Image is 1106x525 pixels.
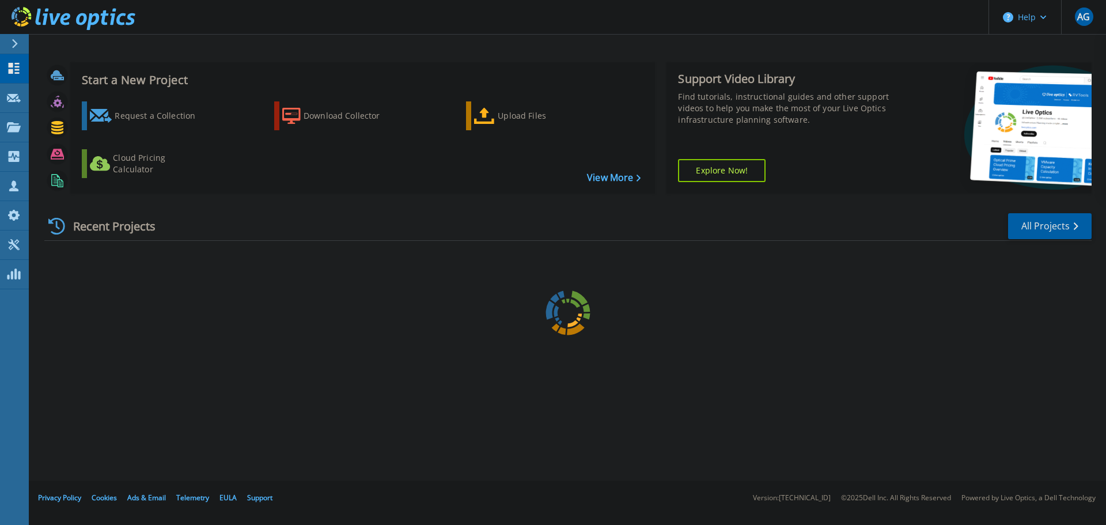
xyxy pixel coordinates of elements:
li: © 2025 Dell Inc. All Rights Reserved [841,494,951,502]
a: Upload Files [466,101,594,130]
a: Cookies [92,493,117,503]
a: Request a Collection [82,101,210,130]
a: Explore Now! [678,159,766,182]
a: Support [247,493,272,503]
div: Support Video Library [678,71,895,86]
a: Telemetry [176,493,209,503]
h3: Start a New Project [82,74,641,86]
a: EULA [219,493,237,503]
a: Ads & Email [127,493,166,503]
div: Upload Files [498,104,590,127]
div: Download Collector [304,104,396,127]
li: Version: [TECHNICAL_ID] [753,494,831,502]
a: Privacy Policy [38,493,81,503]
a: Download Collector [274,101,403,130]
li: Powered by Live Optics, a Dell Technology [961,494,1096,502]
a: Cloud Pricing Calculator [82,149,210,178]
div: Request a Collection [115,104,207,127]
span: AG [1077,12,1090,21]
a: All Projects [1008,213,1092,239]
div: Recent Projects [44,212,171,240]
a: View More [587,172,641,183]
div: Find tutorials, instructional guides and other support videos to help you make the most of your L... [678,91,895,126]
div: Cloud Pricing Calculator [113,152,205,175]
